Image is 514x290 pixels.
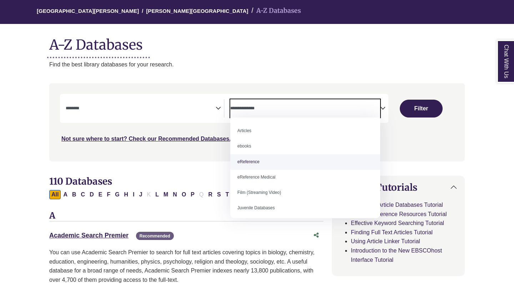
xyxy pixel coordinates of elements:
[49,175,112,187] span: 110 Databases
[223,190,231,199] button: Filter Results T
[188,190,197,199] button: Filter Results P
[351,229,433,235] a: Finding Full Text Articles Tutorial
[400,100,443,117] button: Submit for Search Results
[131,190,136,199] button: Filter Results I
[180,190,188,199] button: Filter Results O
[49,31,465,53] h1: A-Z Databases
[61,190,70,199] button: Filter Results A
[230,123,380,139] li: Articles
[49,190,61,199] button: All
[70,190,79,199] button: Filter Results B
[351,211,447,217] a: Finding Reference Resources Tutorial
[351,247,442,263] a: Introduction to the New EBSCOhost Interface Tutorial
[146,7,248,14] a: [PERSON_NAME][GEOGRAPHIC_DATA]
[215,190,223,199] button: Filter Results S
[161,190,170,199] button: Filter Results M
[171,190,179,199] button: Filter Results N
[113,190,121,199] button: Filter Results G
[230,200,380,216] li: Juvenile Databases
[66,106,216,112] textarea: Search
[248,6,301,16] li: A-Z Databases
[122,190,131,199] button: Filter Results H
[105,190,112,199] button: Filter Results F
[49,248,323,284] p: You can use Academic Search Premier to search for full text articles covering topics in biology, ...
[351,220,444,226] a: Effective Keyword Searching Tutorial
[351,202,443,208] a: Searching Article Databases Tutorial
[230,185,380,200] li: Film (Streaming Video)
[309,229,323,242] button: Share this database
[230,106,380,112] textarea: Search
[49,191,292,197] div: Alpha-list to filter by first letter of database name
[49,60,465,69] p: Find the best library databases for your research.
[137,190,145,199] button: Filter Results J
[49,83,465,161] nav: Search filters
[79,190,87,199] button: Filter Results C
[230,154,380,170] li: eReference
[49,232,128,239] a: Academic Search Premier
[230,139,380,154] li: ebooks
[96,190,105,199] button: Filter Results E
[49,211,323,221] h3: A
[206,190,215,199] button: Filter Results R
[351,238,420,244] a: Using Article Linker Tutorial
[230,170,380,185] li: eReference Medical
[61,136,231,142] a: Not sure where to start? Check our Recommended Databases.
[153,190,161,199] button: Filter Results L
[87,190,96,199] button: Filter Results D
[136,232,174,240] span: Recommended
[332,176,464,199] button: Helpful Tutorials
[37,7,139,14] a: [GEOGRAPHIC_DATA][PERSON_NAME]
